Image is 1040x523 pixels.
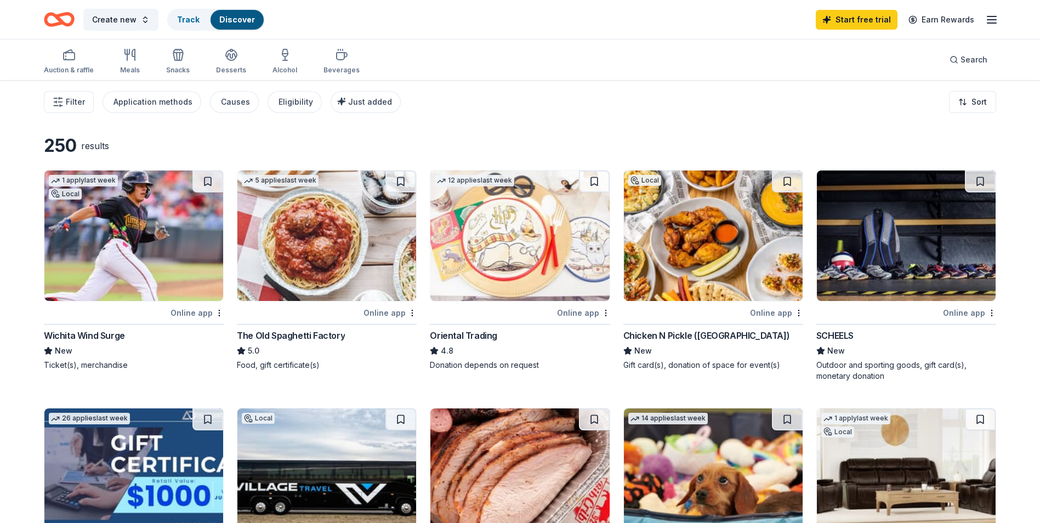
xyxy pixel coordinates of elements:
[242,175,319,186] div: 5 applies last week
[624,170,803,301] img: Image for Chicken N Pickle (Wichita)
[166,66,190,75] div: Snacks
[279,95,313,109] div: Eligibility
[248,344,259,357] span: 5.0
[44,329,125,342] div: Wichita Wind Surge
[821,413,890,424] div: 1 apply last week
[348,97,392,106] span: Just added
[623,329,790,342] div: Chicken N Pickle ([GEOGRAPHIC_DATA])
[216,66,246,75] div: Desserts
[331,91,401,113] button: Just added
[210,91,259,113] button: Causes
[816,10,897,30] a: Start free trial
[816,329,854,342] div: SCHEELS
[941,49,996,71] button: Search
[166,44,190,80] button: Snacks
[821,427,854,437] div: Local
[55,344,72,357] span: New
[430,360,610,371] div: Donation depends on request
[557,306,610,320] div: Online app
[44,170,223,301] img: Image for Wichita Wind Surge
[242,413,275,424] div: Local
[81,139,109,152] div: results
[628,175,661,186] div: Local
[177,15,200,24] a: Track
[430,170,609,301] img: Image for Oriental Trading
[237,170,417,371] a: Image for The Old Spaghetti Factory5 applieslast weekOnline appThe Old Spaghetti Factory5.0Food, ...
[44,66,94,75] div: Auction & raffle
[221,95,250,109] div: Causes
[943,306,996,320] div: Online app
[272,44,297,80] button: Alcohol
[44,44,94,80] button: Auction & raffle
[171,306,224,320] div: Online app
[628,413,708,424] div: 14 applies last week
[44,91,94,113] button: Filter
[902,10,981,30] a: Earn Rewards
[44,7,75,32] a: Home
[83,9,158,31] button: Create new
[323,44,360,80] button: Beverages
[44,360,224,371] div: Ticket(s), merchandise
[216,44,246,80] button: Desserts
[272,66,297,75] div: Alcohol
[750,306,803,320] div: Online app
[816,360,996,382] div: Outdoor and sporting goods, gift card(s), monetary donation
[817,170,996,301] img: Image for SCHEELS
[430,329,497,342] div: Oriental Trading
[961,53,987,66] span: Search
[113,95,192,109] div: Application methods
[634,344,652,357] span: New
[363,306,417,320] div: Online app
[949,91,996,113] button: Sort
[441,344,453,357] span: 4.8
[92,13,137,26] span: Create new
[167,9,265,31] button: TrackDiscover
[237,170,416,301] img: Image for The Old Spaghetti Factory
[49,413,130,424] div: 26 applies last week
[237,329,345,342] div: The Old Spaghetti Factory
[103,91,201,113] button: Application methods
[323,66,360,75] div: Beverages
[430,170,610,371] a: Image for Oriental Trading12 applieslast weekOnline appOriental Trading4.8Donation depends on req...
[268,91,322,113] button: Eligibility
[219,15,255,24] a: Discover
[49,175,118,186] div: 1 apply last week
[66,95,85,109] span: Filter
[49,189,82,200] div: Local
[435,175,514,186] div: 12 applies last week
[827,344,845,357] span: New
[120,44,140,80] button: Meals
[971,95,987,109] span: Sort
[623,360,803,371] div: Gift card(s), donation of space for event(s)
[120,66,140,75] div: Meals
[623,170,803,371] a: Image for Chicken N Pickle (Wichita)LocalOnline appChicken N Pickle ([GEOGRAPHIC_DATA])NewGift ca...
[44,170,224,371] a: Image for Wichita Wind Surge1 applylast weekLocalOnline appWichita Wind SurgeNewTicket(s), mercha...
[44,135,77,157] div: 250
[237,360,417,371] div: Food, gift certificate(s)
[816,170,996,382] a: Image for SCHEELSOnline appSCHEELSNewOutdoor and sporting goods, gift card(s), monetary donation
